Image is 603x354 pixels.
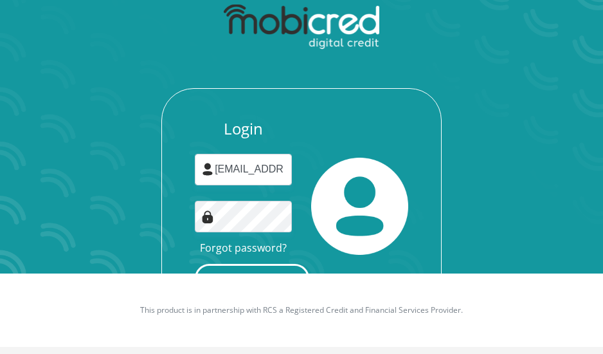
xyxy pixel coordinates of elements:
img: Image [201,210,214,223]
img: user-icon image [201,163,214,176]
img: mobicred logo [224,5,379,50]
input: Username [195,154,292,185]
p: This product is in partnership with RCS a Registered Credit and Financial Services Provider. [80,304,523,316]
a: Forgot password? [200,241,287,255]
button: Login [195,264,309,293]
h3: Login [195,120,292,138]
